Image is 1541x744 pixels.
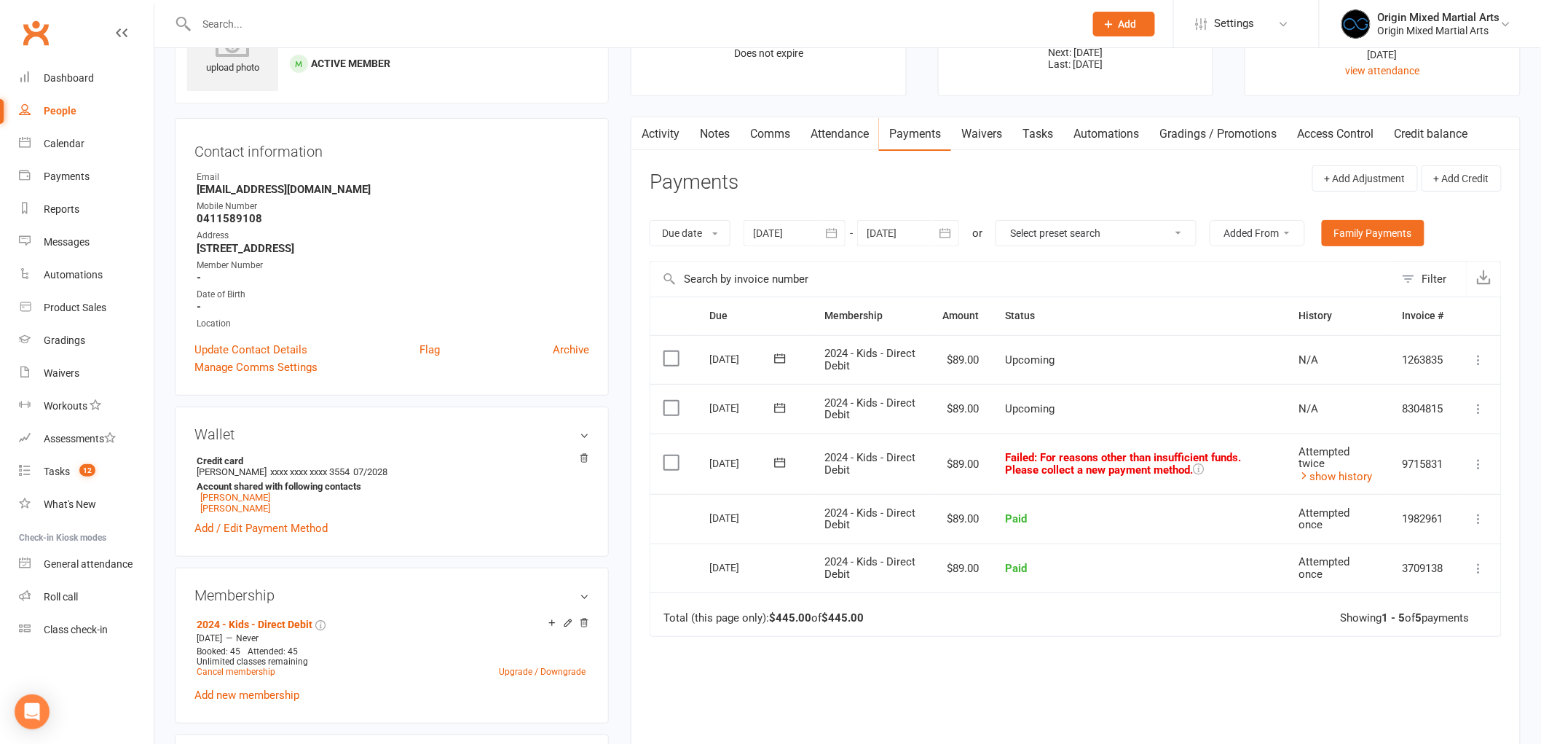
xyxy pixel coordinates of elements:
div: Showing of payments [1341,612,1470,624]
a: Messages [19,226,154,259]
div: General attendance [44,558,133,570]
div: Total (this page only): of [663,612,864,624]
strong: 0411589108 [197,212,589,225]
a: Manage Comms Settings [194,359,318,376]
span: N/A [1299,402,1319,415]
span: Upcoming [1006,353,1055,367]
div: or [972,224,982,242]
span: 2024 - Kids - Direct Debit [824,347,915,372]
div: People [44,105,76,117]
a: Family Payments [1322,220,1424,246]
span: Never [236,633,259,643]
button: Add [1093,12,1155,36]
strong: - [197,271,589,284]
a: Gradings / Promotions [1150,117,1288,151]
div: Origin Mixed Martial Arts [1378,11,1500,24]
div: Origin Mixed Martial Arts [1378,24,1500,37]
a: Access Control [1288,117,1384,151]
div: [DATE] [709,348,776,370]
h3: Payments [650,171,738,194]
span: 12 [79,464,95,477]
div: [DATE] [709,506,776,529]
td: $89.00 [930,335,993,385]
a: [PERSON_NAME] [200,492,270,503]
p: Next: [DATE] Last: [DATE] [952,47,1200,70]
a: Flag [419,341,440,359]
a: Payments [19,160,154,193]
div: Dashboard [44,72,94,84]
div: Date of Birth [197,288,589,302]
a: Assessments [19,423,154,455]
a: Product Sales [19,291,154,324]
a: Waivers [19,357,154,390]
strong: Credit card [197,455,582,466]
a: Automations [1063,117,1150,151]
strong: $445.00 [769,611,811,624]
td: $89.00 [930,434,993,495]
div: — [193,633,589,644]
a: Update Contact Details [194,341,307,359]
div: [DATE] [709,556,776,579]
a: What's New [19,488,154,521]
span: [DATE] [197,633,222,643]
a: Cancel membership [197,667,275,677]
td: 9715831 [1390,434,1457,495]
span: Does not expire [734,47,803,59]
a: Tasks [1012,117,1063,151]
div: Open Intercom Messenger [15,694,50,729]
input: Search by invoice number [650,262,1395,297]
span: Attempted once [1299,506,1350,532]
div: Mobile Number [197,200,589,214]
span: Failed [1006,451,1242,477]
li: [PERSON_NAME] [194,453,589,516]
div: Product Sales [44,302,106,313]
div: Waivers [44,367,79,379]
strong: Account shared with following contacts [197,481,582,492]
img: thumb_image1665119159.png [1341,9,1371,39]
div: Roll call [44,591,78,603]
strong: 1 - 5 [1382,611,1406,624]
a: Archive [553,341,589,359]
td: 3709138 [1390,544,1457,593]
a: Class kiosk mode [19,614,154,646]
button: Due date [650,220,730,246]
td: 8304815 [1390,384,1457,434]
div: Email [197,171,589,184]
a: Add / Edit Payment Method [194,520,328,537]
button: + Add Adjustment [1312,165,1418,192]
h3: Contact information [194,138,589,160]
div: Assessments [44,433,116,445]
a: Calendar [19,128,154,160]
a: Payments [879,117,951,151]
span: 07/2028 [353,466,387,477]
div: [DATE] [1258,47,1507,63]
div: Gradings [44,334,85,346]
a: Upgrade / Downgrade [499,667,586,677]
a: show history [1299,470,1373,483]
div: Location [197,317,589,331]
a: Dashboard [19,62,154,95]
div: Calendar [44,138,84,149]
strong: 5 [1416,611,1422,624]
span: 2024 - Kids - Direct Debit [824,506,915,532]
h3: Membership [194,587,589,603]
a: view attendance [1346,65,1420,77]
a: Automations [19,259,154,291]
a: Clubworx [17,15,54,51]
a: Attendance [800,117,879,151]
div: Tasks [44,466,70,477]
span: Add [1119,18,1137,30]
div: Address [197,229,589,243]
td: $89.00 [930,384,993,434]
strong: $445.00 [821,611,864,624]
span: 2024 - Kids - Direct Debit [824,396,915,422]
span: 2024 - Kids - Direct Debit [824,555,915,581]
a: Waivers [951,117,1012,151]
a: Add new membership [194,689,299,702]
th: Membership [811,297,930,334]
button: + Add Credit [1422,165,1502,192]
a: People [19,95,154,128]
div: Reports [44,203,79,215]
div: Messages [44,236,90,248]
div: What's New [44,498,96,510]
